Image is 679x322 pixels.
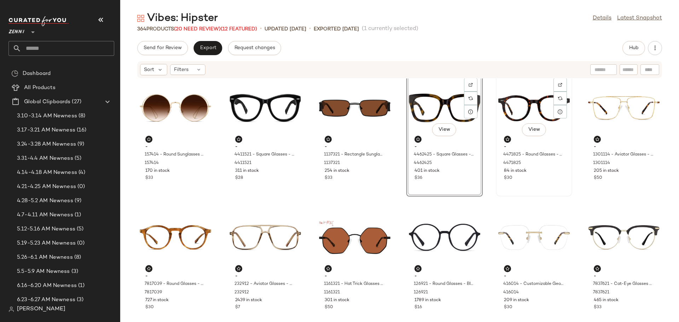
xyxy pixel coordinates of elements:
span: 1137321 [324,160,340,166]
p: Exported [DATE] [314,25,359,33]
span: 4471825 - Round Glasses - Tortoiseshell - Acetate [503,152,563,158]
span: 3.10-3.14 AM Newness [17,112,77,120]
button: Send for Review [137,41,188,55]
span: 5.5-5.9 AM Newness [17,268,70,276]
span: 254 in stock [325,168,349,174]
span: Filters [174,66,188,74]
img: cfy_white_logo.C9jOOHJF.svg [8,16,69,26]
span: 232912 - Aviator Glasses - Brown - Plastic [234,281,295,287]
img: svg%3e [147,137,151,141]
span: 157414 - Round Sunglasses - Gold - Metal [145,152,205,158]
img: svg%3e [595,267,599,271]
span: (0) [76,183,85,191]
span: Global Clipboards [24,98,70,106]
span: - [594,273,654,280]
span: - [504,273,564,280]
span: 416014 - Customizable Geometric Rimless Glasses - Gold - Metal [503,281,563,287]
span: (0) [76,239,85,247]
span: 7817039 - Round Glasses - Caramel - Mixed [145,281,205,287]
span: - [414,273,475,280]
button: Hub [622,41,645,55]
span: 6.16-6.20 AM Newness [17,282,77,290]
span: 157414 [145,160,159,166]
span: 2439 in stock [235,297,262,304]
span: Export [199,45,216,51]
a: Latest Snapshot [617,14,662,23]
img: svg%3e [137,15,144,22]
span: $28 [235,175,243,181]
span: 84 in stock [504,168,527,174]
span: (5) [73,154,81,163]
span: 4471825 [503,160,521,166]
button: Export [193,41,222,55]
span: $33 [145,175,153,181]
span: $50 [325,304,333,311]
span: (1) [73,211,81,219]
span: 301 in stock [325,297,349,304]
span: (1 currently selected) [362,25,418,33]
span: $30 [504,175,512,181]
span: View [528,127,540,133]
span: - [594,144,654,150]
img: svg%3e [237,267,241,271]
span: Request changes [234,45,275,51]
span: $30 [504,304,512,311]
span: • [260,25,262,33]
span: 126921 [414,289,428,296]
span: 126921 - Round Glasses - Black/Purple - Plastic [414,281,474,287]
img: svg%3e [237,137,241,141]
img: svg%3e [326,267,330,271]
span: 1789 in stock [414,297,441,304]
span: (5) [75,225,83,233]
span: 4462425 - Square Glasses - Tortoiseshell - Acetate [414,152,474,158]
span: 5.19-5.23 AM Newness [17,239,76,247]
img: 126921-eyeglasses-front-view.jpg [409,205,480,270]
span: View [438,127,450,133]
span: 5.26-6.1 AM Newness [17,253,73,262]
span: 1301114 - Aviator Glasses - Gold - Titanium [593,152,653,158]
img: 416014-eyeglasses-front-view.jpg [498,205,570,270]
span: - [235,144,295,150]
img: svg%3e [416,137,420,141]
span: (1) [77,282,85,290]
span: (27) [70,98,81,106]
span: [PERSON_NAME] [17,305,65,314]
p: updated [DATE] [265,25,306,33]
span: - [145,273,205,280]
span: (16) [75,126,87,134]
span: 4.28-5.2 AM Newness [17,197,73,205]
span: - [325,144,385,150]
span: All Products [24,84,56,92]
span: Send for Review [143,45,182,51]
span: - [235,273,295,280]
span: Hub [629,45,639,51]
span: 1161321 [324,289,340,296]
span: Dashboard [23,70,51,78]
img: 7817039-eyeglasses-front-view.jpg [140,205,211,270]
img: svg%3e [469,96,473,100]
img: svg%3e [11,70,18,77]
span: (3) [75,296,83,304]
img: svg%3e [505,267,510,271]
span: 311 in stock [235,168,259,174]
span: 1137321 - Rectangle Sunglasses - Black - Mixed [324,152,384,158]
button: View [432,123,456,136]
img: 7837621-eyeglasses-front-view.jpg [588,205,660,270]
img: 1161321-sunglasses-front-view.jpg [319,205,390,270]
span: 170 in stock [145,168,170,174]
span: Sort [144,66,154,74]
span: 4411521 - Square Glasses - Black - Acetate [234,152,295,158]
span: 1301114 [593,160,610,166]
span: (9) [73,197,81,205]
span: 205 in stock [594,168,619,174]
span: $7 [235,304,240,311]
img: svg%3e [558,96,562,100]
span: 5.12-5.16 AM Newness [17,225,75,233]
span: 232912 [234,289,249,296]
span: 4.14-4.18 AM Newness [17,169,77,177]
img: svg%3e [147,267,151,271]
span: 4462425 [414,160,432,166]
span: 7817039 [145,289,162,296]
span: $50 [594,175,602,181]
span: 4411521 [234,160,251,166]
